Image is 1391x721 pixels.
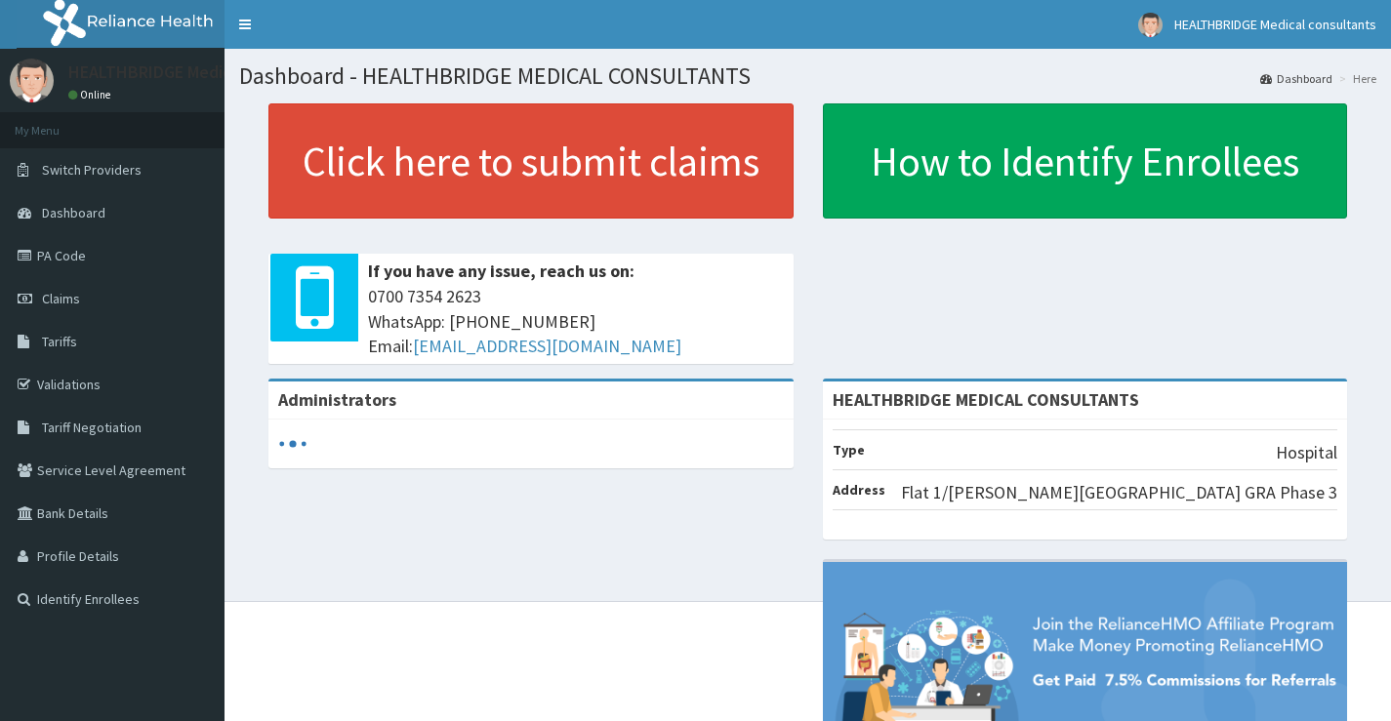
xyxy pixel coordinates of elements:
svg: audio-loading [278,429,307,459]
span: Dashboard [42,204,105,221]
p: Flat 1/[PERSON_NAME][GEOGRAPHIC_DATA] GRA Phase 3 [901,480,1337,505]
b: Address [833,481,885,499]
b: Type [833,441,865,459]
a: Online [68,88,115,101]
span: HEALTHBRIDGE Medical consultants [1174,16,1376,33]
p: HEALTHBRIDGE Medical consultants [68,63,341,81]
span: Switch Providers [42,161,142,179]
h1: Dashboard - HEALTHBRIDGE MEDICAL CONSULTANTS [239,63,1376,89]
span: Tariffs [42,333,77,350]
strong: HEALTHBRIDGE MEDICAL CONSULTANTS [833,388,1139,411]
span: Claims [42,290,80,307]
b: If you have any issue, reach us on: [368,260,634,282]
p: Hospital [1276,440,1337,465]
span: 0700 7354 2623 WhatsApp: [PHONE_NUMBER] Email: [368,284,784,359]
b: Administrators [278,388,396,411]
img: User Image [1138,13,1163,37]
a: Dashboard [1260,70,1332,87]
a: Click here to submit claims [268,103,794,219]
img: User Image [10,59,54,102]
a: [EMAIL_ADDRESS][DOMAIN_NAME] [413,335,681,357]
span: Tariff Negotiation [42,419,142,436]
li: Here [1334,70,1376,87]
a: How to Identify Enrollees [823,103,1348,219]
